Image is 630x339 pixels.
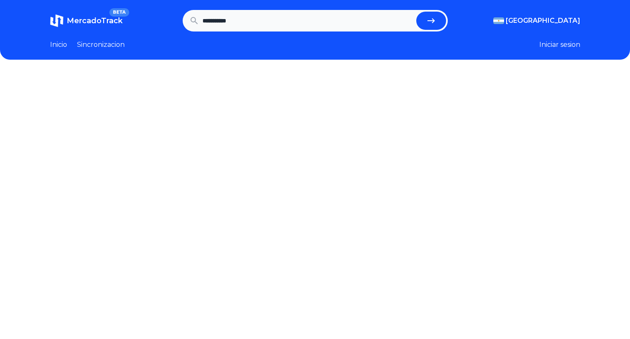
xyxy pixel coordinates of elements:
[50,40,67,50] a: Inicio
[77,40,125,50] a: Sincronizacion
[67,16,123,25] span: MercadoTrack
[50,14,123,27] a: MercadoTrackBETA
[493,16,580,26] button: [GEOGRAPHIC_DATA]
[539,40,580,50] button: Iniciar sesion
[493,17,504,24] img: Argentina
[109,8,129,17] span: BETA
[506,16,580,26] span: [GEOGRAPHIC_DATA]
[50,14,63,27] img: MercadoTrack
